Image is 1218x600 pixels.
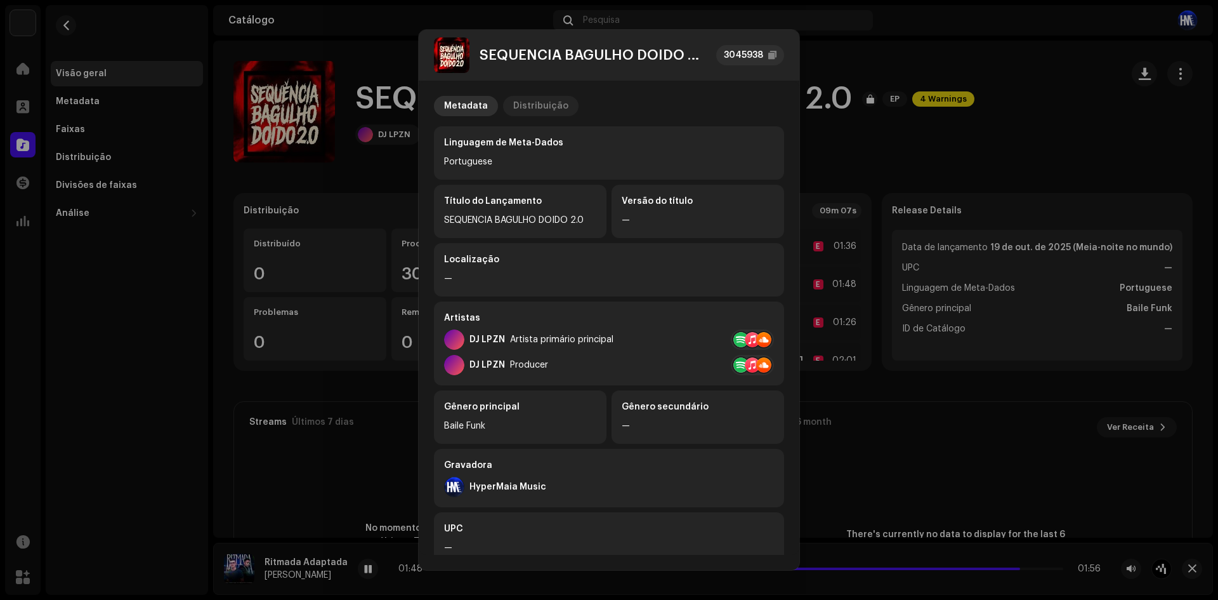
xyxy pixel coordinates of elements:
[510,360,548,370] div: Producer
[444,401,596,413] div: Gênero principal
[444,312,774,324] div: Artistas
[513,96,568,116] div: Distribuição
[444,137,774,149] div: Linguagem de Meta-Dados
[444,253,774,266] div: Localização
[444,213,596,228] div: SEQUENCIA BAGULHO DOIDO 2.0
[444,271,774,286] div: —
[469,360,505,370] div: DJ LPZN
[622,418,774,434] div: —
[434,37,469,73] img: 37be5116-293c-47b7-b6da-079aa3cd6efc
[444,459,774,472] div: Gravadora
[622,213,774,228] div: —
[510,335,613,345] div: Artista primário principal
[469,335,505,345] div: DJ LPZN
[444,154,774,170] div: Portuguese
[622,401,774,413] div: Gênero secundário
[444,540,774,556] div: —
[469,482,546,492] div: HyperMaia Music
[444,418,596,434] div: Baile Funk
[480,48,706,63] div: SEQUENCIA BAGULHO DOIDO 2.0
[724,48,763,63] div: 3045938
[444,523,774,535] div: UPC
[444,96,488,116] div: Metadata
[622,195,774,208] div: Versão do título
[444,195,596,208] div: Título do Lançamento
[444,477,464,497] img: eb0c8cdb-b626-4a7a-b2c9-dca0e6a46349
